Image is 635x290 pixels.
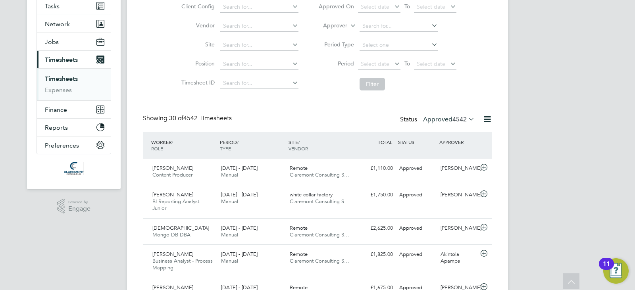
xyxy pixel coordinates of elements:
[45,142,79,149] span: Preferences
[149,135,218,156] div: WORKER
[152,198,199,211] span: BI Reporting Analyst Junior
[221,257,238,264] span: Manual
[290,257,349,264] span: Claremont Consulting S…
[290,198,349,205] span: Claremont Consulting S…
[437,248,479,268] div: Akintola Apampa
[417,60,445,67] span: Select date
[437,222,479,235] div: [PERSON_NAME]
[396,162,437,175] div: Approved
[452,115,467,123] span: 4542
[169,114,183,122] span: 30 of
[220,145,231,152] span: TYPE
[221,251,258,257] span: [DATE] - [DATE]
[400,114,476,125] div: Status
[37,51,111,68] button: Timesheets
[45,86,72,94] a: Expenses
[37,101,111,118] button: Finance
[361,60,389,67] span: Select date
[37,162,111,175] a: Go to home page
[402,1,412,12] span: To
[179,3,215,10] label: Client Config
[423,115,475,123] label: Approved
[290,231,349,238] span: Claremont Consulting S…
[221,191,258,198] span: [DATE] - [DATE]
[151,145,163,152] span: ROLE
[152,165,193,171] span: [PERSON_NAME]
[45,75,78,83] a: Timesheets
[143,114,233,123] div: Showing
[402,58,412,69] span: To
[290,251,308,257] span: Remote
[417,3,445,10] span: Select date
[45,106,67,113] span: Finance
[169,114,232,122] span: 4542 Timesheets
[171,139,173,145] span: /
[287,135,355,156] div: SITE
[355,222,396,235] div: £2,625.00
[221,165,258,171] span: [DATE] - [DATE]
[437,135,479,149] div: APPROVER
[220,78,298,89] input: Search for...
[64,162,83,175] img: claremontconsulting1-logo-retina.png
[603,264,610,274] div: 11
[355,188,396,202] div: £1,750.00
[298,139,300,145] span: /
[220,59,298,70] input: Search for...
[437,162,479,175] div: [PERSON_NAME]
[45,38,59,46] span: Jobs
[360,40,438,51] input: Select one
[37,15,111,33] button: Network
[45,124,68,131] span: Reports
[68,199,90,205] span: Powered by
[355,162,396,175] div: £1,110.00
[179,60,215,67] label: Position
[179,41,215,48] label: Site
[318,41,354,48] label: Period Type
[318,60,354,67] label: Period
[290,225,308,231] span: Remote
[220,21,298,32] input: Search for...
[396,248,437,261] div: Approved
[289,145,308,152] span: VENDOR
[179,22,215,29] label: Vendor
[437,188,479,202] div: [PERSON_NAME]
[221,225,258,231] span: [DATE] - [DATE]
[220,40,298,51] input: Search for...
[361,3,389,10] span: Select date
[45,20,70,28] span: Network
[37,68,111,100] div: Timesheets
[45,2,60,10] span: Tasks
[396,222,437,235] div: Approved
[290,165,308,171] span: Remote
[237,139,239,145] span: /
[221,231,238,238] span: Manual
[220,2,298,13] input: Search for...
[378,139,392,145] span: TOTAL
[396,188,437,202] div: Approved
[37,136,111,154] button: Preferences
[360,78,385,90] button: Filter
[290,191,333,198] span: white collar factory
[37,33,111,50] button: Jobs
[152,231,190,238] span: Mongo DB DBA
[221,171,238,178] span: Manual
[152,171,192,178] span: Content Producer
[318,3,354,10] label: Approved On
[290,171,349,178] span: Claremont Consulting S…
[360,21,438,32] input: Search for...
[179,79,215,86] label: Timesheet ID
[37,119,111,136] button: Reports
[603,258,629,284] button: Open Resource Center, 11 new notifications
[45,56,78,63] span: Timesheets
[152,225,209,231] span: [DEMOGRAPHIC_DATA]
[218,135,287,156] div: PERIOD
[312,22,347,30] label: Approver
[221,198,238,205] span: Manual
[57,199,91,214] a: Powered byEngage
[396,135,437,149] div: STATUS
[152,251,193,257] span: [PERSON_NAME]
[152,257,213,271] span: Business Analyst - Process Mapping
[152,191,193,198] span: [PERSON_NAME]
[355,248,396,261] div: £1,825.00
[68,205,90,212] span: Engage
